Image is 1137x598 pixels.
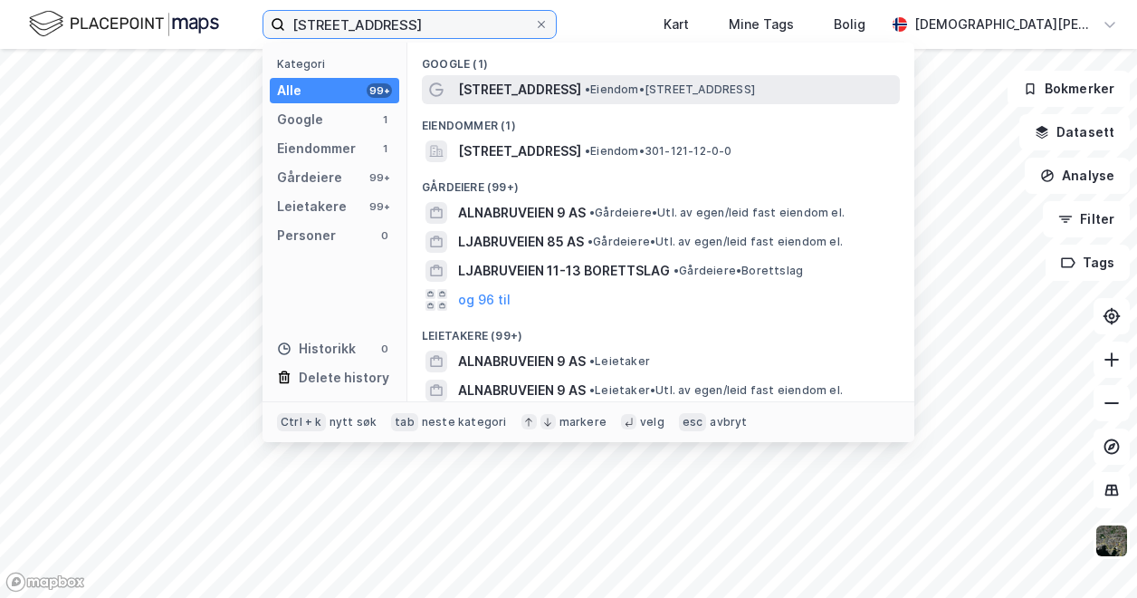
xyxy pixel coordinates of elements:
span: Eiendom • [STREET_ADDRESS] [585,82,755,97]
span: [STREET_ADDRESS] [458,79,581,101]
div: 1 [377,141,392,156]
span: Leietaker [589,354,650,369]
div: Gårdeiere (99+) [407,166,914,198]
span: • [589,383,595,397]
div: Kart [664,14,689,35]
div: Delete history [299,367,389,389]
div: Google [277,109,323,130]
div: Eiendommer (1) [407,104,914,137]
div: nytt søk [330,415,377,429]
div: markere [559,415,607,429]
span: ALNABRUVEIEN 9 AS [458,380,586,401]
div: 0 [377,228,392,243]
span: • [589,206,595,219]
div: neste kategori [422,415,507,429]
span: [STREET_ADDRESS] [458,140,581,162]
div: Google (1) [407,43,914,75]
span: • [674,264,679,277]
div: Personer [277,225,336,246]
span: Leietaker • Utl. av egen/leid fast eiendom el. [589,383,843,398]
div: Gårdeiere [277,167,342,188]
span: Gårdeiere • Borettslag [674,264,803,278]
span: ALNABRUVEIEN 9 AS [458,351,586,372]
a: Mapbox homepage [5,572,85,593]
span: • [588,235,593,248]
div: tab [391,413,418,431]
div: esc [679,413,707,431]
div: Alle [277,80,301,101]
div: 99+ [367,170,392,185]
div: avbryt [710,415,747,429]
div: Ctrl + k [277,413,326,431]
div: 99+ [367,83,392,98]
div: [DEMOGRAPHIC_DATA][PERSON_NAME] [914,14,1095,35]
div: 99+ [367,199,392,214]
input: Søk på adresse, matrikkel, gårdeiere, leietakere eller personer [285,11,534,38]
div: Bolig [834,14,865,35]
button: Filter [1043,201,1130,237]
span: • [585,144,590,158]
div: Kategori [277,57,399,71]
div: Mine Tags [729,14,794,35]
div: Leietakere [277,196,347,217]
div: velg [640,415,664,429]
span: • [585,82,590,96]
img: logo.f888ab2527a4732fd821a326f86c7f29.svg [29,8,219,40]
button: Tags [1046,245,1130,281]
div: Leietakere (99+) [407,314,914,347]
span: Eiendom • 301-121-12-0-0 [585,144,732,159]
span: Gårdeiere • Utl. av egen/leid fast eiendom el. [588,235,843,249]
button: Analyse [1025,158,1130,194]
span: • [589,354,595,368]
button: og 96 til [458,289,511,311]
button: Datasett [1019,114,1130,150]
span: Gårdeiere • Utl. av egen/leid fast eiendom el. [589,206,845,220]
span: LJABRUVEIEN 85 AS [458,231,584,253]
button: Bokmerker [1008,71,1130,107]
iframe: Chat Widget [1046,511,1137,598]
div: 1 [377,112,392,127]
span: ALNABRUVEIEN 9 AS [458,202,586,224]
div: 0 [377,342,392,356]
span: LJABRUVEIEN 11-13 BORETTSLAG [458,260,670,282]
div: Eiendommer [277,138,356,159]
div: Historikk [277,338,356,360]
